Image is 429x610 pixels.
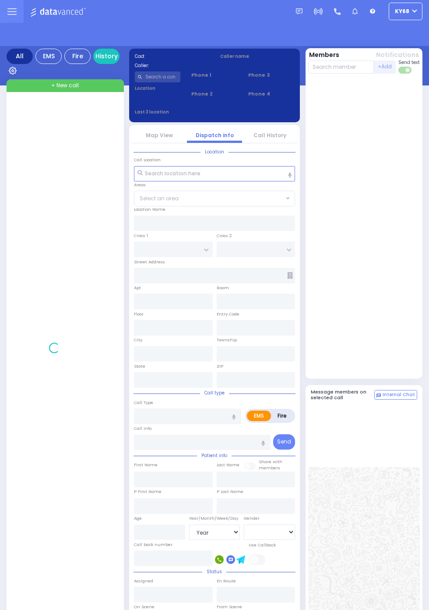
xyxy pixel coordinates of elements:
[134,489,162,495] label: P First Name
[383,392,415,398] span: Internal Chat
[395,7,409,15] span: ky68
[134,515,142,521] label: Age
[93,49,120,64] a: History
[311,389,375,401] h5: Message members on selected call
[64,49,91,64] div: Fire
[259,465,280,471] span: members
[259,459,282,465] small: Share with
[134,542,172,548] label: Call back number
[191,71,237,79] span: Phone 1
[197,452,232,459] span: Patient info
[134,462,158,468] label: First Name
[191,90,237,98] span: Phone 2
[140,195,179,202] span: Select an area
[374,390,417,400] button: Internal Chat
[220,53,295,60] label: Caller name
[134,166,295,182] input: Search location here
[135,71,181,82] input: Search a contact
[200,390,229,396] span: Call type
[35,49,62,64] div: EMS
[134,259,165,265] label: Street Address
[217,489,243,495] label: P Last Name
[273,434,295,450] button: Send
[376,50,419,60] button: Notifications
[135,109,215,115] label: Last 3 location
[189,515,240,521] div: Year/Month/Week/Day
[134,311,144,317] label: Floor
[134,182,146,188] label: Areas
[217,285,229,291] label: Room
[7,49,33,64] div: All
[398,59,420,66] span: Send text
[244,515,260,521] label: Gender
[196,131,234,139] a: Dispatch info
[134,157,161,163] label: Call Location
[398,66,412,74] label: Turn off text
[217,604,242,610] label: From Scene
[134,400,153,406] label: Call Type
[217,462,239,468] label: Last Name
[134,578,153,584] label: Assigned
[30,6,88,17] img: Logo
[217,311,239,317] label: Entry Code
[376,394,381,398] img: comment-alt.png
[249,542,276,548] label: Use Callback
[308,60,374,74] input: Search member
[134,426,151,432] label: Call Info
[217,233,232,239] label: Cross 2
[253,131,286,139] a: Call History
[146,131,173,139] a: Map View
[217,363,223,369] label: ZIP
[134,206,165,213] label: Location Name
[248,71,294,79] span: Phone 3
[287,272,293,279] span: Other building occupants
[202,568,226,575] span: Status
[134,604,155,610] label: On Scene
[217,578,236,584] label: En Route
[200,149,229,155] span: Location
[217,337,237,343] label: Township
[309,50,339,60] button: Members
[134,233,148,239] label: Cross 1
[51,82,79,89] span: + New call
[247,411,271,421] label: EMS
[296,8,302,15] img: message.svg
[134,285,141,291] label: Apt
[134,337,142,343] label: City
[135,85,181,92] label: Location
[389,3,422,20] button: ky68
[134,363,145,369] label: State
[135,62,209,69] label: Caller:
[271,411,294,421] label: Fire
[135,53,209,60] label: Cad:
[248,90,294,98] span: Phone 4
